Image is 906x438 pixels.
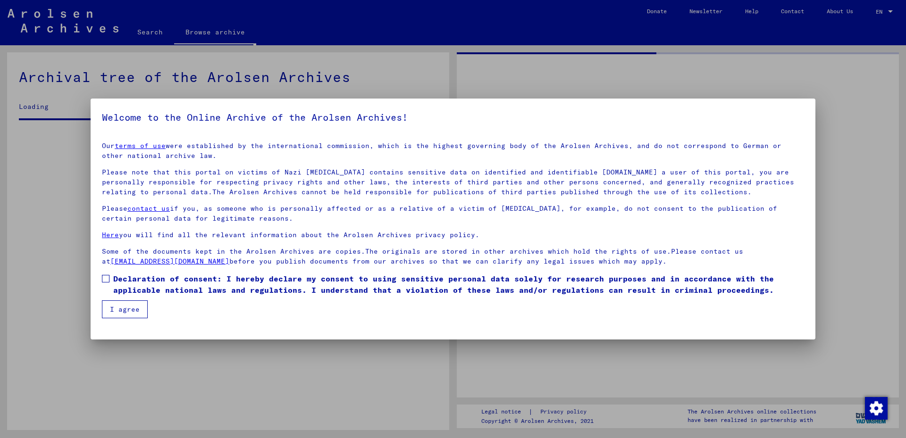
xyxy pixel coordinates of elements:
p: Please note that this portal on victims of Nazi [MEDICAL_DATA] contains sensitive data on identif... [102,167,804,197]
span: Declaration of consent: I hereby declare my consent to using sensitive personal data solely for r... [113,273,804,296]
a: Here [102,231,119,239]
p: Some of the documents kept in the Arolsen Archives are copies.The originals are stored in other a... [102,247,804,266]
p: Our were established by the international commission, which is the highest governing body of the ... [102,141,804,161]
a: contact us [127,204,170,213]
a: terms of use [115,141,166,150]
button: I agree [102,300,148,318]
h5: Welcome to the Online Archive of the Arolsen Archives! [102,110,804,125]
img: Change consent [865,397,888,420]
div: Change consent [864,397,887,419]
p: Please if you, as someone who is personally affected or as a relative of a victim of [MEDICAL_DAT... [102,204,804,223]
a: [EMAIL_ADDRESS][DOMAIN_NAME] [110,257,229,265]
p: you will find all the relevant information about the Arolsen Archives privacy policy. [102,230,804,240]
